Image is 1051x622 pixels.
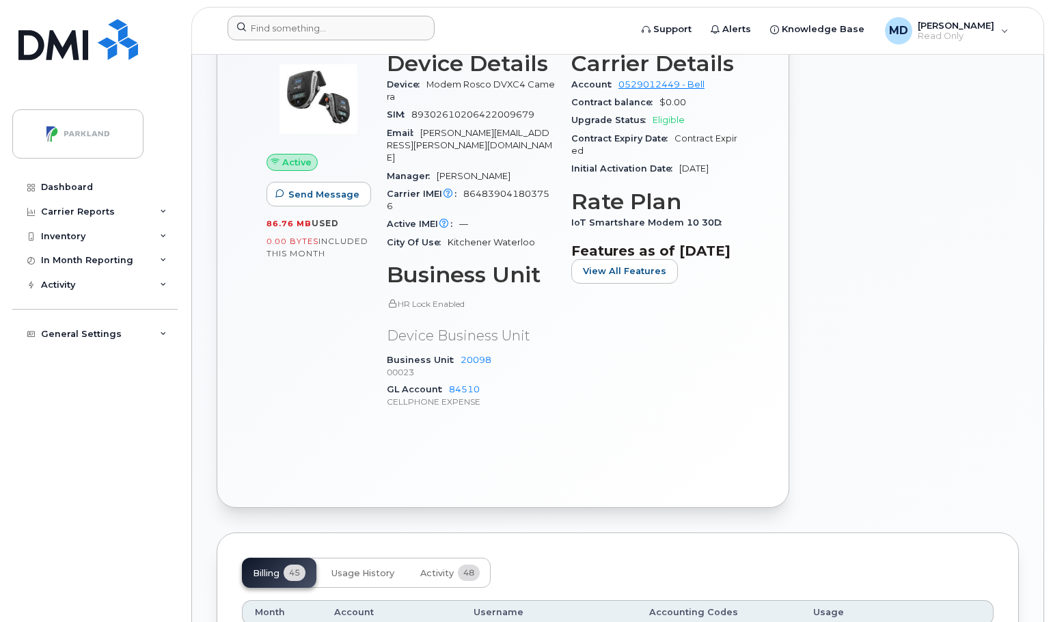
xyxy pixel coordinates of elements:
span: Active [282,156,312,169]
span: View All Features [583,265,666,278]
a: 0529012449 - Bell [618,79,705,90]
h3: Business Unit [387,262,555,287]
input: Find something... [228,16,435,40]
span: [PERSON_NAME] [437,171,510,181]
span: 0.00 Bytes [267,236,318,246]
div: Martina Davidson [875,17,1018,44]
button: View All Features [571,259,678,284]
p: Device Business Unit [387,326,555,346]
span: Read Only [918,31,994,42]
span: Activity [420,568,454,579]
span: Business Unit [387,355,461,365]
span: Knowledge Base [782,23,864,36]
img: image20231002-3703462-1rmyrt6.jpeg [277,58,359,140]
span: 864839041803756 [387,189,549,211]
span: MD [889,23,908,39]
span: Initial Activation Date [571,163,679,174]
span: Eligible [653,115,685,125]
span: Contract Expiry Date [571,133,674,144]
h3: Device Details [387,51,555,76]
a: Knowledge Base [761,16,874,43]
span: [PERSON_NAME] [918,20,994,31]
span: [PERSON_NAME][EMAIL_ADDRESS][PERSON_NAME][DOMAIN_NAME] [387,128,552,163]
span: 89302610206422009679 [411,109,534,120]
p: 00023 [387,366,555,378]
span: Email [387,128,420,138]
a: Alerts [701,16,761,43]
p: HR Lock Enabled [387,298,555,310]
h3: Carrier Details [571,51,739,76]
button: Send Message [267,182,371,206]
span: $0.00 [659,97,686,107]
a: 84510 [449,384,480,394]
p: CELLPHONE EXPENSE [387,396,555,407]
span: Manager [387,171,437,181]
span: used [312,218,339,228]
h3: Rate Plan [571,189,739,214]
span: Active IMEI [387,219,459,229]
span: — [459,219,468,229]
span: GL Account [387,384,449,394]
span: Send Message [288,188,359,201]
span: Kitchener Waterloo [448,237,535,247]
a: Support [632,16,701,43]
span: Modem Rosco DVXC4 Camera [387,79,555,102]
span: Usage History [331,568,394,579]
span: City Of Use [387,237,448,247]
span: IoT Smartshare Modem 10 30D [571,217,728,228]
span: [DATE] [679,163,709,174]
a: 20098 [461,355,491,365]
span: Contract balance [571,97,659,107]
span: Alerts [722,23,751,36]
span: Account [571,79,618,90]
span: Carrier IMEI [387,189,463,199]
span: Contract Expired [571,133,737,156]
span: Upgrade Status [571,115,653,125]
span: Device [387,79,426,90]
span: included this month [267,236,368,258]
span: SIM [387,109,411,120]
span: 86.76 MB [267,219,312,228]
span: 48 [458,565,480,581]
h3: Features as of [DATE] [571,243,739,259]
span: Support [653,23,692,36]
